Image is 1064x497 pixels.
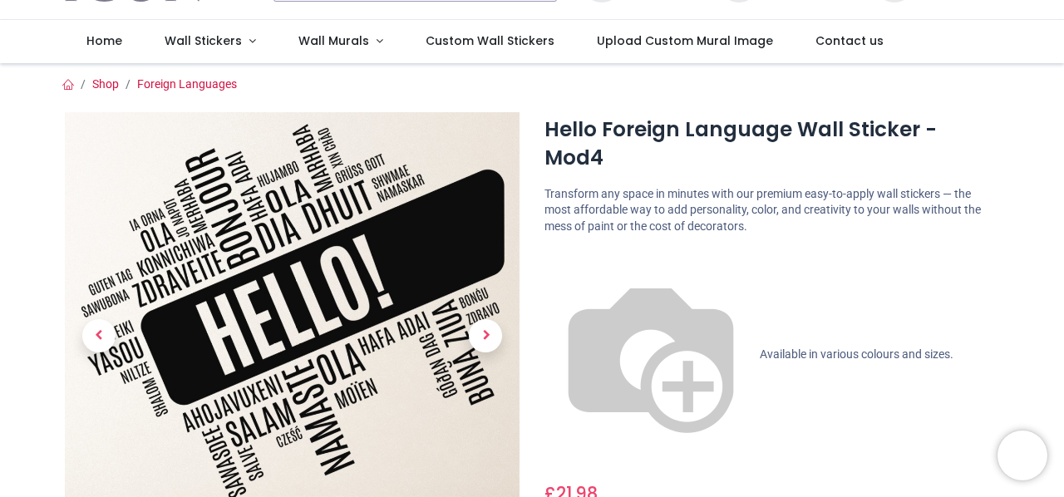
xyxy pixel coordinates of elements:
span: Wall Stickers [165,32,242,49]
span: Next [469,319,502,352]
a: Wall Stickers [144,20,278,63]
a: Previous [65,180,133,493]
span: Previous [82,319,116,352]
a: Foreign Languages [137,77,237,91]
span: Contact us [815,32,884,49]
a: Wall Murals [277,20,404,63]
img: color-wheel.png [544,248,757,461]
iframe: Brevo live chat [997,431,1047,480]
span: Wall Murals [298,32,369,49]
a: Shop [92,77,119,91]
span: Upload Custom Mural Image [597,32,773,49]
span: Custom Wall Stickers [426,32,554,49]
a: Next [451,180,520,493]
span: Available in various colours and sizes. [760,347,953,360]
p: Transform any space in minutes with our premium easy-to-apply wall stickers — the most affordable... [544,186,999,235]
h1: Hello Foreign Language Wall Sticker - Mod4 [544,116,999,173]
span: Home [86,32,122,49]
